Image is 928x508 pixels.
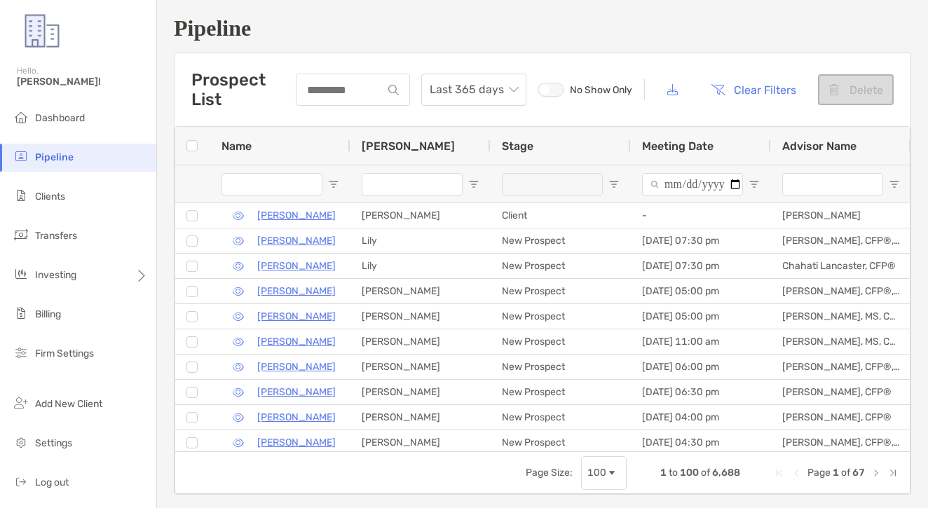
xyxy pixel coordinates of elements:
span: Settings [35,437,72,449]
div: [DATE] 05:00 pm [631,304,771,329]
img: transfers icon [13,226,29,243]
div: [DATE] 07:30 pm [631,228,771,253]
div: [PERSON_NAME], CFP® [771,405,911,430]
span: of [841,467,850,479]
h1: Pipeline [174,15,911,41]
img: pipeline icon [13,148,29,165]
img: dashboard icon [13,109,29,125]
div: [PERSON_NAME] [350,203,491,228]
button: Open Filter Menu [749,179,760,190]
div: [DATE] 06:30 pm [631,380,771,404]
div: [DATE] 11:00 am [631,329,771,354]
span: Pipeline [35,151,74,163]
a: [PERSON_NAME] [257,257,336,275]
div: Last Page [887,467,899,479]
span: Advisor Name [782,139,857,153]
img: investing icon [13,266,29,282]
div: Previous Page [791,467,802,479]
div: New Prospect [491,279,631,303]
span: to [669,467,678,479]
div: New Prospect [491,254,631,278]
img: billing icon [13,305,29,322]
div: [PERSON_NAME], CFP®, CFA®, CDFA® [771,355,911,379]
input: Name Filter Input [221,173,322,195]
div: [PERSON_NAME], CFP®, CHFC®, CDFA [771,279,911,303]
button: Open Filter Menu [328,179,339,190]
a: [PERSON_NAME] [257,333,336,350]
div: New Prospect [491,329,631,354]
div: [DATE] 04:00 pm [631,405,771,430]
div: [DATE] 04:30 pm [631,430,771,455]
h3: Prospect List [191,70,296,109]
span: Meeting Date [642,139,714,153]
span: Add New Client [35,398,102,410]
span: Firm Settings [35,348,94,359]
span: Name [221,139,252,153]
div: Lily [350,228,491,253]
div: First Page [774,467,785,479]
span: 6,688 [712,467,740,479]
span: 1 [660,467,667,479]
div: 100 [587,467,606,479]
div: [PERSON_NAME] [350,430,491,455]
div: [PERSON_NAME] [350,279,491,303]
button: Open Filter Menu [468,179,479,190]
a: [PERSON_NAME] [257,308,336,325]
span: [PERSON_NAME]! [17,76,148,88]
span: Billing [35,308,61,320]
div: New Prospect [491,380,631,404]
div: Client [491,203,631,228]
a: [PERSON_NAME] [257,409,336,426]
button: Open Filter Menu [608,179,620,190]
div: New Prospect [491,228,631,253]
div: New Prospect [491,304,631,329]
span: of [701,467,710,479]
div: New Prospect [491,355,631,379]
a: [PERSON_NAME] [257,434,336,451]
span: Clients [35,191,65,202]
span: 67 [852,467,865,479]
span: Page [807,467,831,479]
div: New Prospect [491,430,631,455]
a: [PERSON_NAME] [257,207,336,224]
div: [PERSON_NAME] [350,405,491,430]
a: [PERSON_NAME] [257,358,336,376]
div: Page Size: [526,467,573,479]
div: [DATE] 07:30 pm [631,254,771,278]
span: Last 365 days [430,74,518,105]
label: No Show Only [538,83,633,97]
span: 1 [833,467,839,479]
div: [PERSON_NAME], MS, CFP® [771,329,911,354]
span: Stage [502,139,533,153]
a: [PERSON_NAME] [257,282,336,300]
img: Zoe Logo [17,6,67,56]
div: [DATE] 06:00 pm [631,355,771,379]
a: [PERSON_NAME] [257,383,336,401]
input: Advisor Name Filter Input [782,173,883,195]
div: [PERSON_NAME] [350,355,491,379]
div: - [631,203,771,228]
span: 100 [680,467,699,479]
div: [PERSON_NAME], CFP®, JD [771,430,911,455]
img: clients icon [13,187,29,204]
div: [PERSON_NAME], MS, CFP® [771,304,911,329]
span: Investing [35,269,76,281]
span: Transfers [35,230,77,242]
img: firm-settings icon [13,344,29,361]
div: [DATE] 05:00 pm [631,279,771,303]
div: Page Size [581,456,627,490]
button: Clear Filters [700,74,807,105]
div: [PERSON_NAME] [350,329,491,354]
div: Chahati Lancaster, CFP® [771,254,911,278]
img: add_new_client icon [13,394,29,411]
div: [PERSON_NAME], CFP® [771,380,911,404]
img: input icon [388,85,399,95]
a: [PERSON_NAME] [257,232,336,249]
